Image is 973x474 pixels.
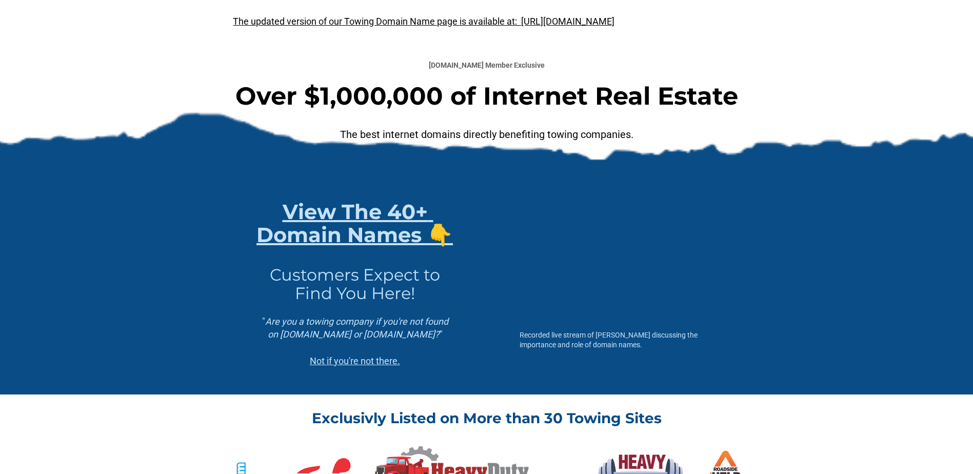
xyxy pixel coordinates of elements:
strong: Exclusivly Listed on More than 30 Towing Sites [312,409,662,427]
span: Customers Expect to Find You Here! [270,265,444,303]
a: The updated version of our Towing Domain Name page is available at: [URL][DOMAIN_NAME] [233,16,614,27]
strong: [DOMAIN_NAME] Member Exclusive [429,61,545,69]
p: The best internet domains directly benefiting towing companies. [233,127,740,157]
em: Are you a towing company if you're not found on [DOMAIN_NAME] or [DOMAIN_NAME]? [265,316,450,340]
u: Not if you're not there. [310,355,400,366]
span: " " [262,316,450,340]
a: View The 40+ Domain Names 👇 [256,199,453,247]
h1: Over $1,000,000 of Internet Real Estate [233,81,740,127]
span: Recorded live stream of [PERSON_NAME] discussing the importance and role of domain names. [520,331,699,349]
iframe: Drew Live - Domains Names and How They Matter To Towing.com Members [520,200,717,311]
